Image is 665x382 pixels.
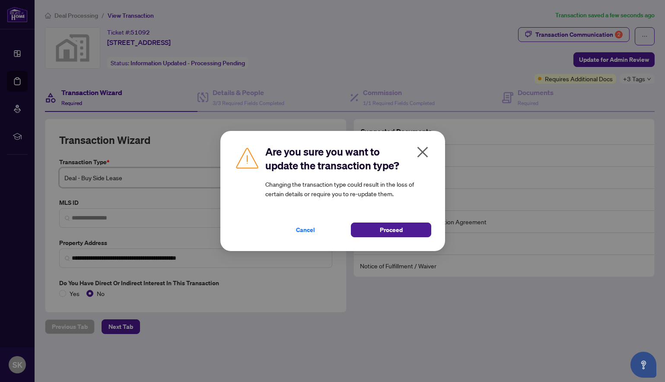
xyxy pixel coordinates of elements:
span: close [416,145,430,159]
img: Caution Img [234,145,260,171]
button: Proceed [351,223,431,237]
h2: Are you sure you want to update the transaction type? [265,145,431,172]
button: Open asap [630,352,656,378]
span: Proceed [379,223,402,237]
span: Cancel [296,223,315,237]
article: Changing the transaction type could result in the loss of certain details or require you to re-up... [265,179,431,198]
button: Cancel [265,223,346,237]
